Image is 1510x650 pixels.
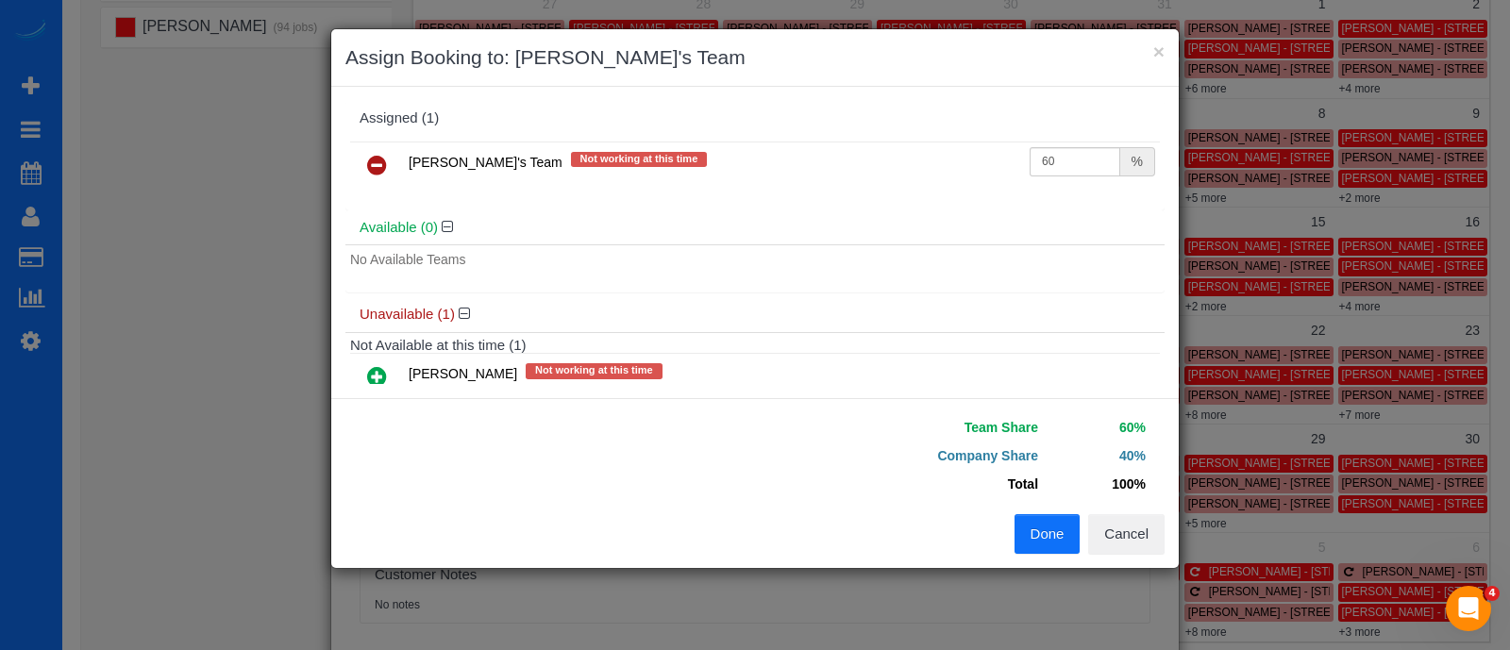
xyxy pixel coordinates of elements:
[1043,413,1150,442] td: 60%
[769,470,1043,498] td: Total
[360,220,1150,236] h4: Available (0)
[1120,147,1155,176] div: %
[1088,514,1165,554] button: Cancel
[350,338,1160,354] h4: Not Available at this time (1)
[571,152,708,167] span: Not working at this time
[1153,42,1165,61] button: ×
[350,252,465,267] span: No Available Teams
[1043,470,1150,498] td: 100%
[1446,586,1491,631] iframe: Intercom live chat
[345,43,1165,72] h3: Assign Booking to: [PERSON_NAME]'s Team
[769,413,1043,442] td: Team Share
[409,367,517,382] span: [PERSON_NAME]
[1043,442,1150,470] td: 40%
[360,307,1150,323] h4: Unavailable (1)
[409,155,562,170] span: [PERSON_NAME]'s Team
[1015,514,1081,554] button: Done
[360,110,1150,126] div: Assigned (1)
[1485,586,1500,601] span: 4
[769,442,1043,470] td: Company Share
[526,363,663,378] span: Not working at this time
